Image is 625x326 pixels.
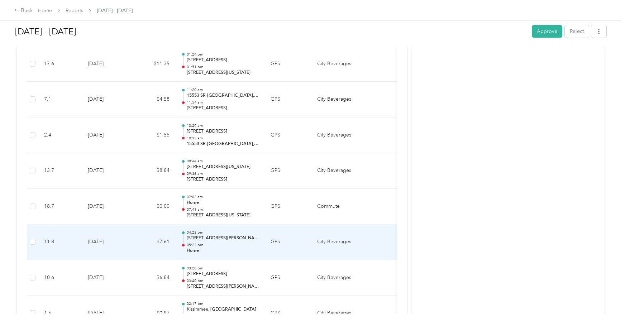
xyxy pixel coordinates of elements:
p: 04:23 pm [187,230,259,235]
td: Commute [311,189,365,225]
p: Kissimmee, [GEOGRAPHIC_DATA] [187,306,259,313]
td: GPS [265,189,311,225]
td: GPS [265,153,311,189]
button: Approve [532,25,562,38]
td: City Beverages [311,82,365,118]
p: 07:41 am [187,207,259,212]
td: [DATE] [82,46,132,82]
p: 08:44 am [187,159,259,164]
td: [DATE] [82,118,132,153]
p: 01:51 pm [187,64,259,69]
td: City Beverages [311,224,365,260]
td: 13.7 [38,153,82,189]
p: 03:20 pm [187,266,259,271]
td: GPS [265,118,311,153]
td: [DATE] [82,189,132,225]
p: 01:24 pm [187,52,259,57]
p: 15553 SR-[GEOGRAPHIC_DATA], [GEOGRAPHIC_DATA] [187,141,259,147]
div: Back [14,6,33,15]
button: Reject [565,25,589,38]
td: GPS [265,46,311,82]
p: 11:54 am [187,100,259,105]
td: GPS [265,82,311,118]
p: [STREET_ADDRESS][PERSON_NAME] [187,283,259,290]
td: $11.35 [132,46,175,82]
td: City Beverages [311,46,365,82]
td: $8.84 [132,153,175,189]
td: 17.6 [38,46,82,82]
p: 07:02 am [187,195,259,200]
p: [STREET_ADDRESS] [187,176,259,183]
p: Home [187,248,259,254]
td: City Beverages [311,118,365,153]
p: 02:17 pm [187,301,259,306]
td: $4.58 [132,82,175,118]
p: 10:29 am [187,123,259,128]
iframe: Everlance-gr Chat Button Frame [585,286,625,326]
td: [DATE] [82,153,132,189]
p: 10:33 am [187,136,259,141]
p: [STREET_ADDRESS] [187,271,259,277]
p: [STREET_ADDRESS][PERSON_NAME] [187,235,259,241]
p: 03:40 pm [187,278,259,283]
td: City Beverages [311,153,365,189]
td: [DATE] [82,224,132,260]
p: Home [187,200,259,206]
a: Reports [66,8,83,14]
p: [STREET_ADDRESS] [187,128,259,135]
a: Home [38,8,52,14]
span: [DATE] - [DATE] [97,7,133,14]
td: 11.8 [38,224,82,260]
td: [DATE] [82,82,132,118]
td: $6.84 [132,260,175,296]
p: 11:20 am [187,87,259,92]
td: $7.61 [132,224,175,260]
p: 09:36 am [187,171,259,176]
p: [STREET_ADDRESS][US_STATE] [187,212,259,219]
p: [STREET_ADDRESS] [187,105,259,111]
td: GPS [265,260,311,296]
p: 05:23 pm [187,243,259,248]
td: City Beverages [311,260,365,296]
p: [STREET_ADDRESS][US_STATE] [187,69,259,76]
p: 15553 SR-[GEOGRAPHIC_DATA], [GEOGRAPHIC_DATA] [187,92,259,99]
td: $0.00 [132,189,175,225]
td: $1.55 [132,118,175,153]
td: 7.1 [38,82,82,118]
td: [DATE] [82,260,132,296]
p: [STREET_ADDRESS][US_STATE] [187,164,259,170]
p: [STREET_ADDRESS] [187,57,259,63]
td: GPS [265,224,311,260]
td: 18.7 [38,189,82,225]
td: 10.6 [38,260,82,296]
td: 2.4 [38,118,82,153]
h1: Sep 1 - 30, 2025 [15,23,527,40]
